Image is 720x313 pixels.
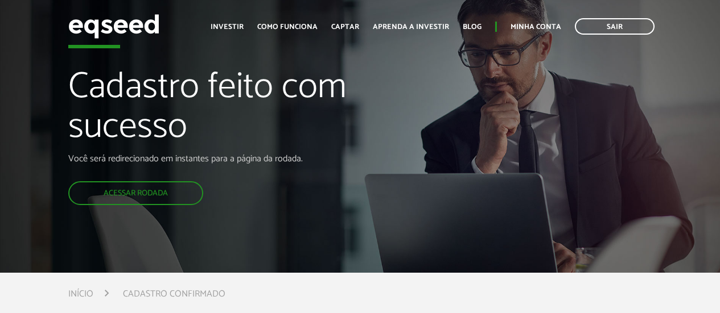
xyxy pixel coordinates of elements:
[68,68,412,153] h1: Cadastro feito com sucesso
[68,153,412,164] p: Você será redirecionado em instantes para a página da rodada.
[68,181,203,205] a: Acessar rodada
[511,23,561,31] a: Minha conta
[211,23,244,31] a: Investir
[68,290,93,299] a: Início
[331,23,359,31] a: Captar
[575,18,655,35] a: Sair
[463,23,482,31] a: Blog
[123,286,225,302] li: Cadastro confirmado
[373,23,449,31] a: Aprenda a investir
[68,11,159,41] img: EqSeed
[257,23,318,31] a: Como funciona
